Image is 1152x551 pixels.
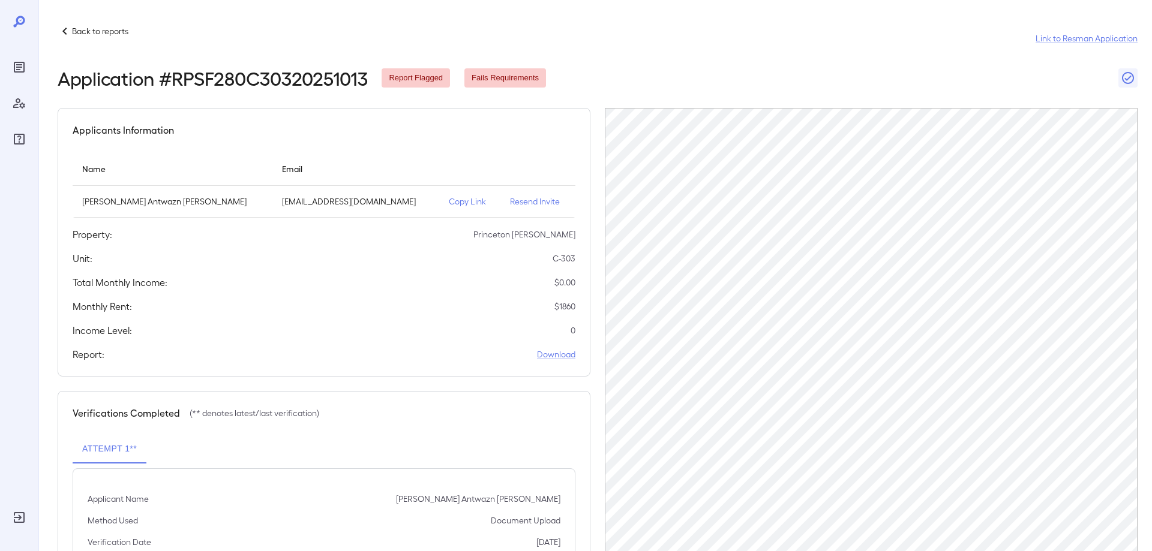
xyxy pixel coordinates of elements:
button: Close Report [1118,68,1138,88]
th: Name [73,152,272,186]
p: Princeton [PERSON_NAME] [473,228,575,240]
h5: Unit: [73,251,92,266]
p: Back to reports [72,25,128,37]
h5: Property: [73,227,112,242]
span: Report Flagged [382,73,450,84]
a: Download [537,348,575,360]
p: [PERSON_NAME] Antwazn [PERSON_NAME] [396,493,560,505]
p: [DATE] [536,536,560,548]
span: Fails Requirements [464,73,546,84]
table: simple table [73,152,575,218]
button: Attempt 1** [73,435,146,463]
p: Document Upload [491,514,560,526]
p: $ 1860 [554,300,575,312]
p: [EMAIL_ADDRESS][DOMAIN_NAME] [282,195,430,207]
div: FAQ [10,130,29,149]
th: Email [272,152,439,186]
h5: Income Level: [73,323,132,338]
div: Manage Users [10,94,29,113]
a: Link to Resman Application [1036,32,1138,44]
p: [PERSON_NAME] Antwazn [PERSON_NAME] [82,195,263,207]
div: Log Out [10,508,29,527]
p: Applicant Name [88,493,149,505]
h5: Total Monthly Income: [73,275,167,290]
h5: Applicants Information [73,123,174,137]
p: C-303 [553,252,575,264]
p: 0 [571,324,575,336]
p: Copy Link [449,195,491,207]
p: $ 0.00 [554,276,575,288]
p: Verification Date [88,536,151,548]
h5: Monthly Rent: [73,299,132,314]
div: Reports [10,58,29,77]
p: Method Used [88,514,138,526]
h2: Application # RPSF280C30320251013 [58,67,367,89]
p: Resend Invite [510,195,566,207]
h5: Verifications Completed [73,406,180,420]
h5: Report: [73,347,104,362]
p: (** denotes latest/last verification) [190,407,319,419]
